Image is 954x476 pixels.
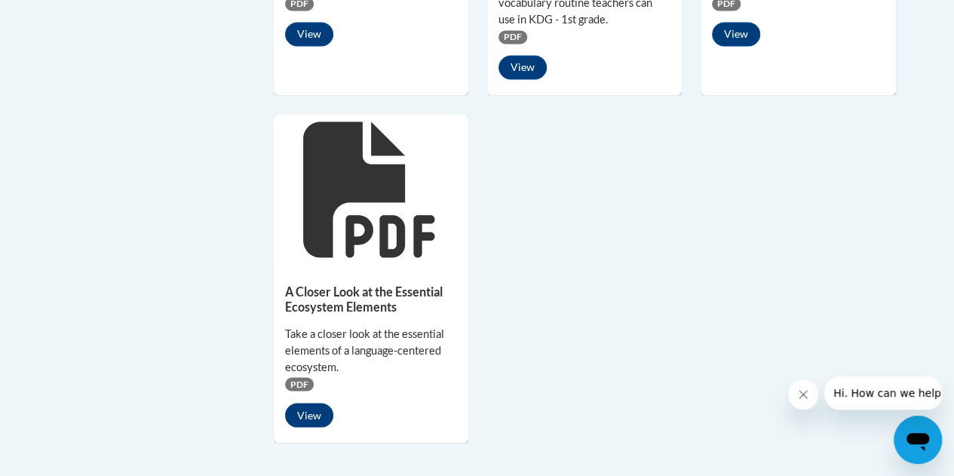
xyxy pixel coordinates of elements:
[824,376,942,410] iframe: Message from company
[788,379,818,410] iframe: Close message
[894,416,942,464] iframe: Button to launch messaging window
[285,325,457,375] div: Take a closer look at the essential elements of a language-centered ecosystem.
[285,284,457,313] h5: A Closer Look at the Essential Ecosystem Elements
[9,11,122,23] span: Hi. How can we help?
[712,22,760,46] button: View
[498,55,547,79] button: View
[285,22,333,46] button: View
[498,30,527,44] span: PDF
[285,403,333,427] button: View
[285,377,314,391] span: PDF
